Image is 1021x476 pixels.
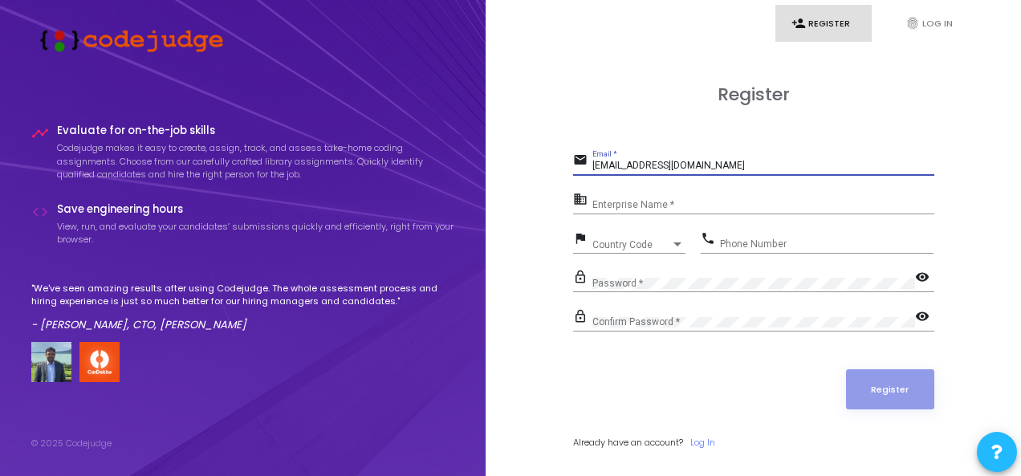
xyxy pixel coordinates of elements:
a: person_addRegister [775,5,872,43]
mat-icon: visibility [915,269,934,288]
p: View, run, and evaluate your candidates’ submissions quickly and efficiently, right from your bro... [57,220,455,246]
input: Phone Number [720,238,934,250]
p: "We've seen amazing results after using Codejudge. The whole assessment process and hiring experi... [31,282,455,308]
i: person_add [791,16,806,31]
h4: Save engineering hours [57,203,455,216]
h3: Register [573,84,934,105]
button: Register [846,369,934,409]
mat-icon: business [573,191,592,210]
mat-icon: lock_outline [573,308,592,328]
em: - [PERSON_NAME], CTO, [PERSON_NAME] [31,317,246,332]
div: © 2025 Codejudge [31,437,112,450]
i: timeline [31,124,49,142]
img: user image [31,342,71,382]
i: code [31,203,49,221]
span: Country Code [592,240,671,250]
input: Email [592,161,934,172]
a: Log In [690,436,715,450]
mat-icon: phone [701,230,720,250]
input: Enterprise Name [592,200,934,211]
img: company-logo [79,342,120,382]
mat-icon: flag [573,230,592,250]
mat-icon: lock_outline [573,269,592,288]
mat-icon: email [573,152,592,171]
i: fingerprint [905,16,920,31]
h4: Evaluate for on-the-job skills [57,124,455,137]
span: Already have an account? [573,436,683,449]
a: fingerprintLog In [889,5,986,43]
mat-icon: visibility [915,308,934,328]
p: Codejudge makes it easy to create, assign, track, and assess take-home coding assignments. Choose... [57,141,455,181]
